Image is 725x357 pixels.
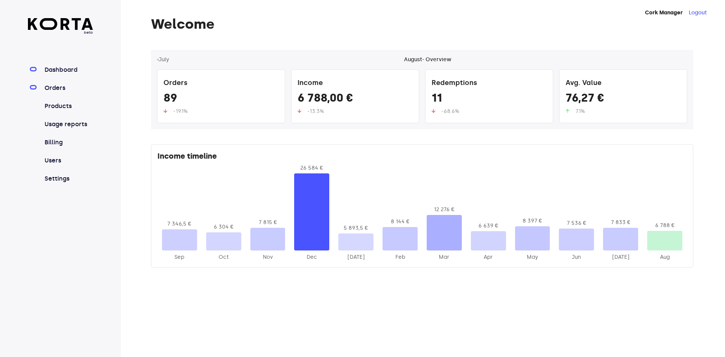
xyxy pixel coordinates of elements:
[427,206,462,213] div: 12 276 €
[566,91,681,108] div: 76,27 €
[173,108,188,114] span: -19.1%
[164,91,279,108] div: 89
[157,151,687,164] div: Income timeline
[206,253,241,261] div: 2024-Oct
[157,56,169,63] button: ‹July
[603,253,638,261] div: 2025-Jul
[151,17,693,32] h1: Welcome
[383,218,418,226] div: 8 144 €
[43,138,93,147] a: Billing
[432,109,435,113] img: up
[206,223,241,231] div: 6 304 €
[250,219,285,226] div: 7 815 €
[471,253,506,261] div: 2025-Apr
[515,253,550,261] div: 2025-May
[383,253,418,261] div: 2025-Feb
[441,108,459,114] span: -68.6%
[645,9,683,16] strong: Cork Manager
[298,109,301,113] img: up
[566,76,681,91] div: Avg. Value
[689,9,707,17] button: Logout
[559,219,594,227] div: 7 536 €
[162,253,197,261] div: 2024-Sep
[43,83,93,93] a: Orders
[298,91,413,108] div: 6 788,00 €
[298,76,413,91] div: Income
[338,253,373,261] div: 2025-Jan
[575,108,585,114] span: 7.1%
[338,224,373,232] div: 5 893,5 €
[28,18,93,30] img: Korta
[559,253,594,261] div: 2025-Jun
[603,219,638,226] div: 7 833 €
[647,222,682,229] div: 6 788 €
[432,76,547,91] div: Redemptions
[515,217,550,225] div: 8 397 €
[28,30,93,35] span: beta
[471,222,506,230] div: 6 639 €
[404,56,451,63] div: August - Overview
[294,164,329,172] div: 26 584 €
[294,253,329,261] div: 2024-Dec
[43,156,93,165] a: Users
[307,108,324,114] span: -13.3%
[43,120,93,129] a: Usage reports
[43,174,93,183] a: Settings
[647,253,682,261] div: 2025-Aug
[427,253,462,261] div: 2025-Mar
[432,91,547,108] div: 11
[250,253,285,261] div: 2024-Nov
[164,109,167,113] img: up
[43,102,93,111] a: Products
[566,109,569,113] img: up
[43,65,93,74] a: Dashboard
[164,76,279,91] div: Orders
[28,18,93,35] a: beta
[162,220,197,228] div: 7 346,5 €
